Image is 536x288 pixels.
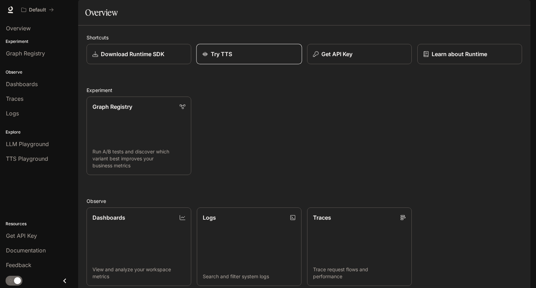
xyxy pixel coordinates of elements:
p: View and analyze your workspace metrics [92,266,185,280]
p: Traces [313,213,331,222]
a: Learn about Runtime [417,44,522,64]
button: Get API Key [307,44,412,64]
h2: Experiment [87,86,522,94]
a: LogsSearch and filter system logs [197,207,301,286]
a: TracesTrace request flows and performance [307,207,412,286]
p: Try TTS [211,50,232,58]
p: Get API Key [321,50,352,58]
h2: Observe [87,197,522,205]
h2: Shortcuts [87,34,522,41]
p: Trace request flows and performance [313,266,406,280]
a: Graph RegistryRun A/B tests and discover which variant best improves your business metrics [87,97,191,175]
button: All workspaces [18,3,57,17]
a: Try TTS [196,44,302,65]
p: Run A/B tests and discover which variant best improves your business metrics [92,148,185,169]
a: DashboardsView and analyze your workspace metrics [87,207,191,286]
a: Download Runtime SDK [87,44,191,64]
p: Search and filter system logs [203,273,296,280]
h1: Overview [85,6,118,20]
p: Default [29,7,46,13]
p: Logs [203,213,216,222]
p: Dashboards [92,213,125,222]
p: Download Runtime SDK [101,50,164,58]
p: Graph Registry [92,103,132,111]
p: Learn about Runtime [432,50,487,58]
